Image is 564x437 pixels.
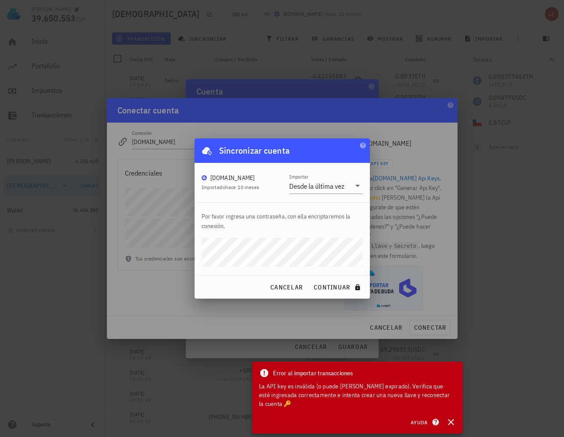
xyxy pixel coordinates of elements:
[405,416,443,428] button: Ayuda
[202,211,363,231] p: Por favor ingresa una contraseña, con ella encriptaremos la conexión.
[313,283,362,291] span: continuar
[289,173,309,180] label: Importar
[225,184,259,190] span: hace 10 meses
[410,418,437,426] span: Ayuda
[273,368,353,378] span: Error al importar transacciones
[202,175,207,180] img: BudaPuntoCom
[202,184,259,190] span: Importado
[289,182,344,190] div: Desde la última vez
[210,173,255,182] div: [DOMAIN_NAME]
[219,144,290,158] div: Sincronizar cuenta
[266,279,306,295] button: cancelar
[310,279,366,295] button: continuar
[270,283,303,291] span: cancelar
[259,382,455,408] div: La API key es inválida (o puede [PERSON_NAME] expirado). Verifica que esté ingresada correctament...
[289,179,363,194] div: ImportarDesde la última vez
